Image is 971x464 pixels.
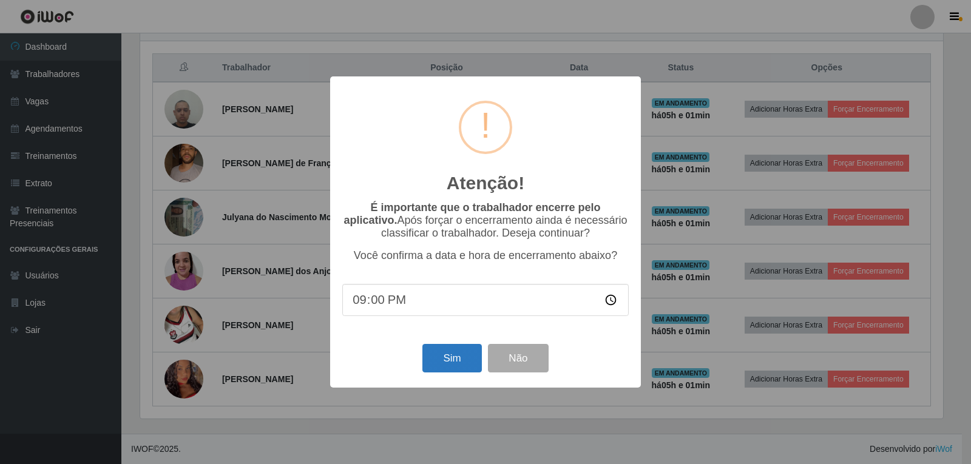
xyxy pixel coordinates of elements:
b: É importante que o trabalhador encerre pelo aplicativo. [343,201,600,226]
p: Você confirma a data e hora de encerramento abaixo? [342,249,629,262]
h2: Atenção! [447,172,524,194]
p: Após forçar o encerramento ainda é necessário classificar o trabalhador. Deseja continuar? [342,201,629,240]
button: Não [488,344,548,372]
button: Sim [422,344,481,372]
